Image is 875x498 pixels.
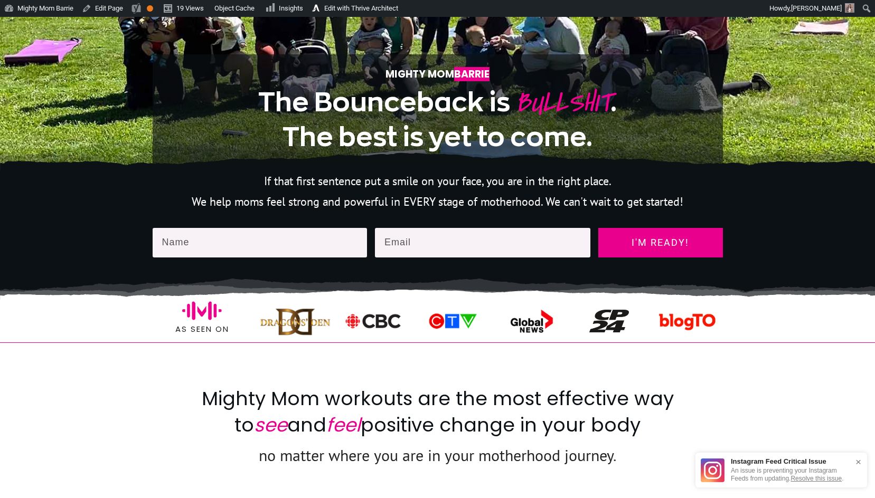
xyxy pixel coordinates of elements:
[283,122,592,151] span: The best is yet to come.
[182,291,222,330] img: ico-mighty-mom
[326,411,361,438] span: feel
[254,411,287,438] span: see
[598,228,723,257] a: I'm ready!
[260,303,331,339] img: ico-mighty-mom
[185,65,691,83] p: Mighty Mom
[192,386,683,442] h2: Mighty Mom workouts are the most effective way to and positive change in your body
[454,67,490,81] span: Barrie
[375,228,590,257] input: Email
[515,83,610,122] span: BULLSHIT
[498,308,563,334] img: ico-mighty-mom
[153,322,252,336] p: As seen on
[731,458,850,465] h3: Instagram Feed Critical Issue
[258,88,510,116] span: The Bounceback is
[731,467,850,482] p: An issue is preventing your Instagram Feeds from updating. .
[701,458,725,482] img: Instagram Feed icon
[791,4,842,12] span: [PERSON_NAME]
[147,5,153,12] div: OK
[343,311,404,331] img: ico-mighty-mom
[589,310,629,332] img: ico-mighty-mom
[420,311,484,331] img: ico-mighty-mom
[264,174,611,188] span: If that first sentence put a smile on your face, you are in the right place.
[850,452,867,472] div: ×
[185,84,691,154] h1: .
[656,291,719,353] img: ico-mighty-mom
[608,237,713,248] span: I'm ready!
[791,475,842,482] a: Resolve this issue
[192,194,683,209] span: We help moms feel strong and powerful in EVERY stage of motherhood. We can't wait to get started!
[192,442,683,482] p: no matter where you are in your motherhood journey.
[279,4,303,12] span: Insights
[153,228,368,257] input: Name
